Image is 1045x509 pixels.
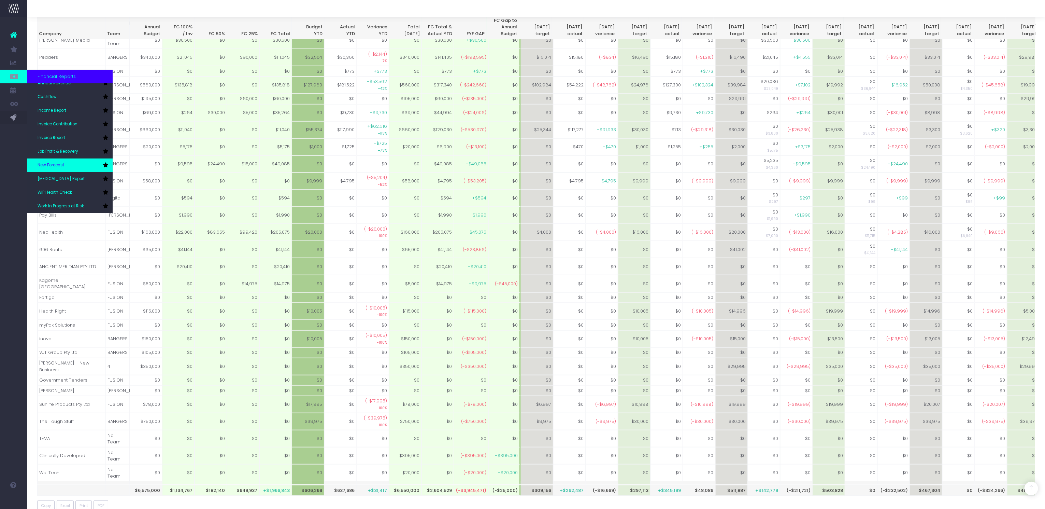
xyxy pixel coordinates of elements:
[292,104,324,121] td: $0
[618,104,650,121] td: $0
[650,66,683,77] td: $773
[381,57,387,64] small: -7%
[292,155,324,173] td: $0
[292,66,324,77] td: $0
[324,66,357,77] td: $773
[367,78,387,85] span: +$53,562
[813,49,845,66] td: $33,014
[960,130,973,136] small: $3,620
[700,68,713,75] span: +$773
[41,503,51,509] span: Copy
[521,24,550,37] span: [DATE] target
[942,104,975,121] td: $0
[973,15,1006,39] th: Nov 25 variancevariance: activate to sort column ascending
[586,94,618,104] td: $0
[357,15,389,39] th: VarianceYTD: activate to sort column ascending
[374,68,387,75] span: +$773
[1007,77,1040,94] td: $19,992
[38,80,71,86] span: Annual Revenue
[324,104,357,121] td: $9,730
[714,15,746,39] th: Sep 25 targettarget: activate to sort column ascending
[845,49,877,66] td: $0
[586,24,615,37] span: [DATE] variance
[748,66,780,77] td: $0
[259,155,292,173] td: $49,085
[984,54,1005,61] span: (-$33,014)
[795,82,811,88] span: +$7,102
[982,82,1005,88] span: (-$45,658)
[886,54,908,61] span: (-$33,014)
[27,131,113,145] a: Invoice Report
[389,49,421,66] td: $340,000
[748,138,780,155] td: $0
[650,49,683,66] td: $15,180
[699,143,713,150] span: +$255
[975,94,1007,104] td: $0
[521,94,553,104] td: $0
[877,94,910,104] td: $0
[460,82,486,88] span: (-$242,660)
[38,190,72,196] span: WIP Health Check
[552,15,584,39] th: Jul 25 actualactual: activate to sort column ascending
[553,49,586,66] td: $15,180
[389,104,421,121] td: $69,000
[683,24,712,37] span: [DATE] variance
[487,15,519,39] th: FC Gap toAnnual Budget: activate to sort column ascending
[650,138,683,155] td: $1,255
[618,94,650,104] td: $0
[421,104,454,121] td: $44,994
[462,95,486,102] span: (-$135,000)
[618,66,650,77] td: $0
[597,126,616,133] span: +$91,933
[488,104,521,121] td: $0
[9,495,19,506] img: images/default_profile_image.png
[38,73,76,80] span: Financial Reports
[715,66,748,77] td: $0
[681,15,714,39] th: Aug 25 variancevariance: activate to sort column ascending
[227,138,259,155] td: $0
[227,77,259,94] td: $0
[259,15,292,39] th: FC Total: activate to sort column ascending
[488,138,521,155] td: $0
[324,77,357,94] td: $181,522
[227,104,259,121] td: $5,000
[38,135,65,141] span: Invoice Report
[488,121,521,138] td: $0
[813,104,845,121] td: $30,001
[373,140,387,147] span: +$725
[421,121,454,138] td: $129,030
[38,94,57,100] span: Cashflow
[461,126,486,133] span: (-$530,970)
[98,503,104,509] span: PDF
[910,66,942,77] td: $0
[129,15,162,39] th: Annual Budget: activate to sort column ascending
[975,24,1004,37] span: [DATE] variance
[38,49,106,66] td: Pedders
[878,24,907,37] span: [DATE] variance
[813,66,845,77] td: $0
[593,82,616,88] span: (-$48,762)
[130,155,162,173] td: $0
[27,104,113,118] a: Income Report
[292,15,324,39] th: BudgetYTD: activate to sort column ascending
[292,121,324,138] td: $55,374
[324,15,357,39] th: ActualYTD: activate to sort column ascending
[38,203,84,209] span: Work In Progress at Risk
[795,143,811,150] span: +$3,175
[106,155,130,173] td: BANGERS
[130,77,162,94] td: $560,000
[162,77,195,94] td: $135,818
[195,15,227,39] th: FC 50%: activate to sort column ascending
[162,104,195,121] td: $264
[106,66,130,77] td: FUSION
[38,66,106,77] td: Rapid Hardware Group
[910,94,942,104] td: $0
[37,15,105,39] th: Company: activate to sort column ascending
[813,94,845,104] td: $0
[748,77,780,94] td: $20,036
[650,104,683,121] td: $9,730
[888,82,908,88] span: +$16,952
[845,104,877,121] td: $0
[130,49,162,66] td: $340,000
[888,143,908,150] span: (-$2,000)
